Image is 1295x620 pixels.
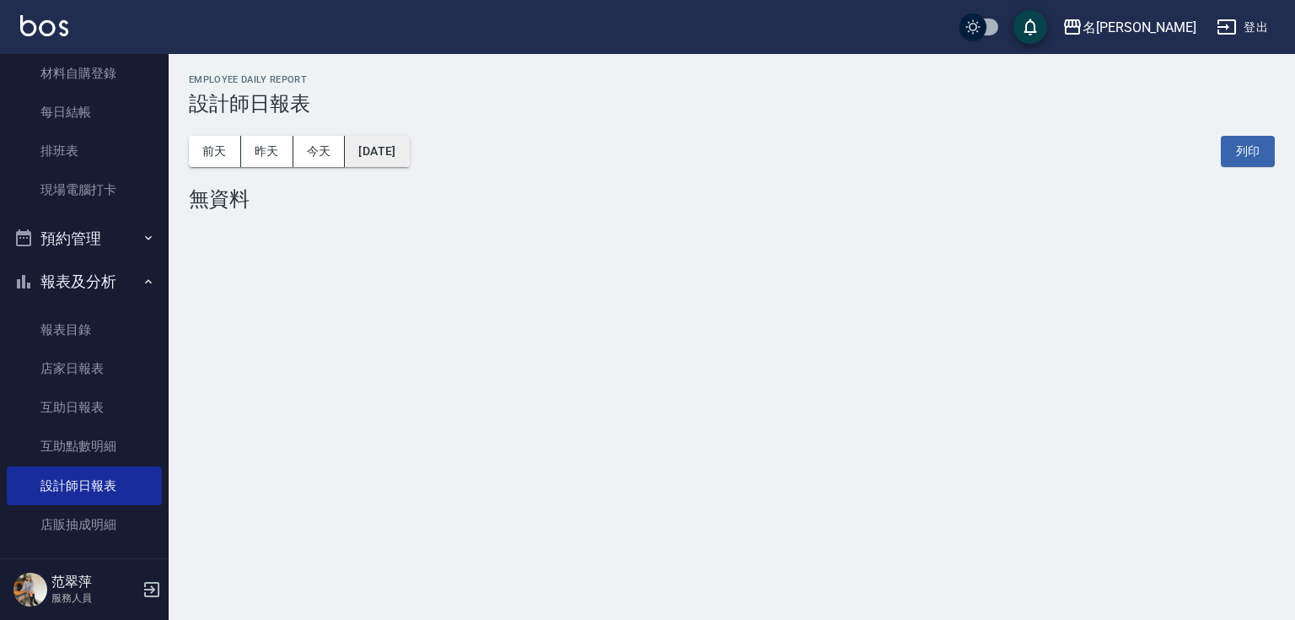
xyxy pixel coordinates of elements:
a: 每日結帳 [7,93,162,132]
button: 預約管理 [7,217,162,261]
h5: 范翠萍 [51,574,137,590]
button: 報表及分析 [7,260,162,304]
button: 今天 [293,136,346,167]
img: Logo [20,15,68,36]
button: 登出 [1210,12,1275,43]
button: 客戶管理 [7,551,162,595]
a: 互助日報表 [7,388,162,427]
a: 材料自購登錄 [7,54,162,93]
a: 互助點數明細 [7,427,162,466]
div: 無資料 [189,187,1275,211]
p: 服務人員 [51,590,137,606]
a: 設計師日報表 [7,466,162,505]
button: [DATE] [345,136,409,167]
a: 店家日報表 [7,349,162,388]
h3: 設計師日報表 [189,92,1275,116]
button: 昨天 [241,136,293,167]
button: 前天 [189,136,241,167]
a: 現場電腦打卡 [7,170,162,209]
a: 店販抽成明細 [7,505,162,544]
div: 名[PERSON_NAME] [1083,17,1196,38]
a: 報表目錄 [7,310,162,349]
img: Person [13,573,47,607]
button: 列印 [1221,136,1275,167]
a: 排班表 [7,132,162,170]
button: save [1013,10,1047,44]
h2: Employee Daily Report [189,74,1275,85]
button: 名[PERSON_NAME] [1056,10,1203,45]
